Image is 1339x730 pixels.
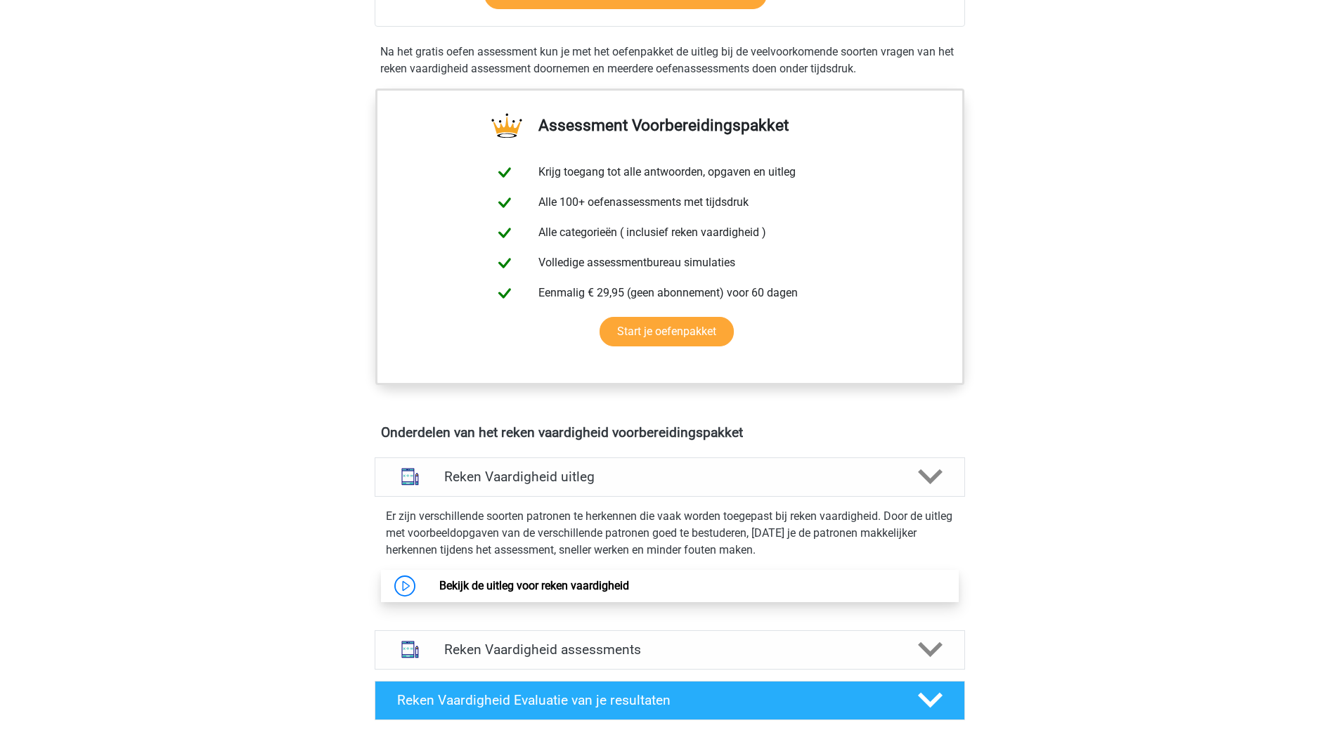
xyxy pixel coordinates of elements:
[439,579,629,592] a: Bekijk de uitleg voor reken vaardigheid
[397,692,895,708] h4: Reken Vaardigheid Evaluatie van je resultaten
[600,317,734,346] a: Start je oefenpakket
[386,508,954,559] p: Er zijn verschillende soorten patronen te herkennen die vaak worden toegepast bij reken vaardighe...
[369,630,971,670] a: assessments Reken Vaardigheid assessments
[381,424,959,441] h4: Onderdelen van het reken vaardigheid voorbereidingspakket
[375,44,965,77] div: Na het gratis oefen assessment kun je met het oefenpakket de uitleg bij de veelvoorkomende soorte...
[444,469,895,485] h4: Reken Vaardigheid uitleg
[369,457,971,497] a: uitleg Reken Vaardigheid uitleg
[444,641,895,658] h4: Reken Vaardigheid assessments
[392,459,428,495] img: reken vaardigheid uitleg
[392,632,428,667] img: reken vaardigheid assessments
[369,681,971,720] a: Reken Vaardigheid Evaluatie van je resultaten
